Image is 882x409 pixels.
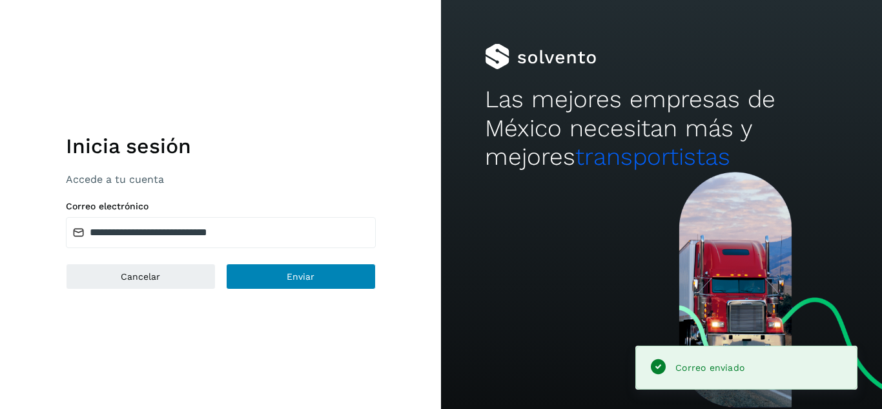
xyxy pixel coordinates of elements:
[675,362,744,373] span: Correo enviado
[66,264,216,289] button: Cancelar
[66,173,376,185] p: Accede a tu cuenta
[575,143,730,171] span: transportistas
[485,85,837,171] h2: Las mejores empresas de México necesitan más y mejores
[226,264,376,289] button: Enviar
[66,201,376,212] label: Correo electrónico
[121,272,160,281] span: Cancelar
[66,134,376,158] h1: Inicia sesión
[287,272,314,281] span: Enviar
